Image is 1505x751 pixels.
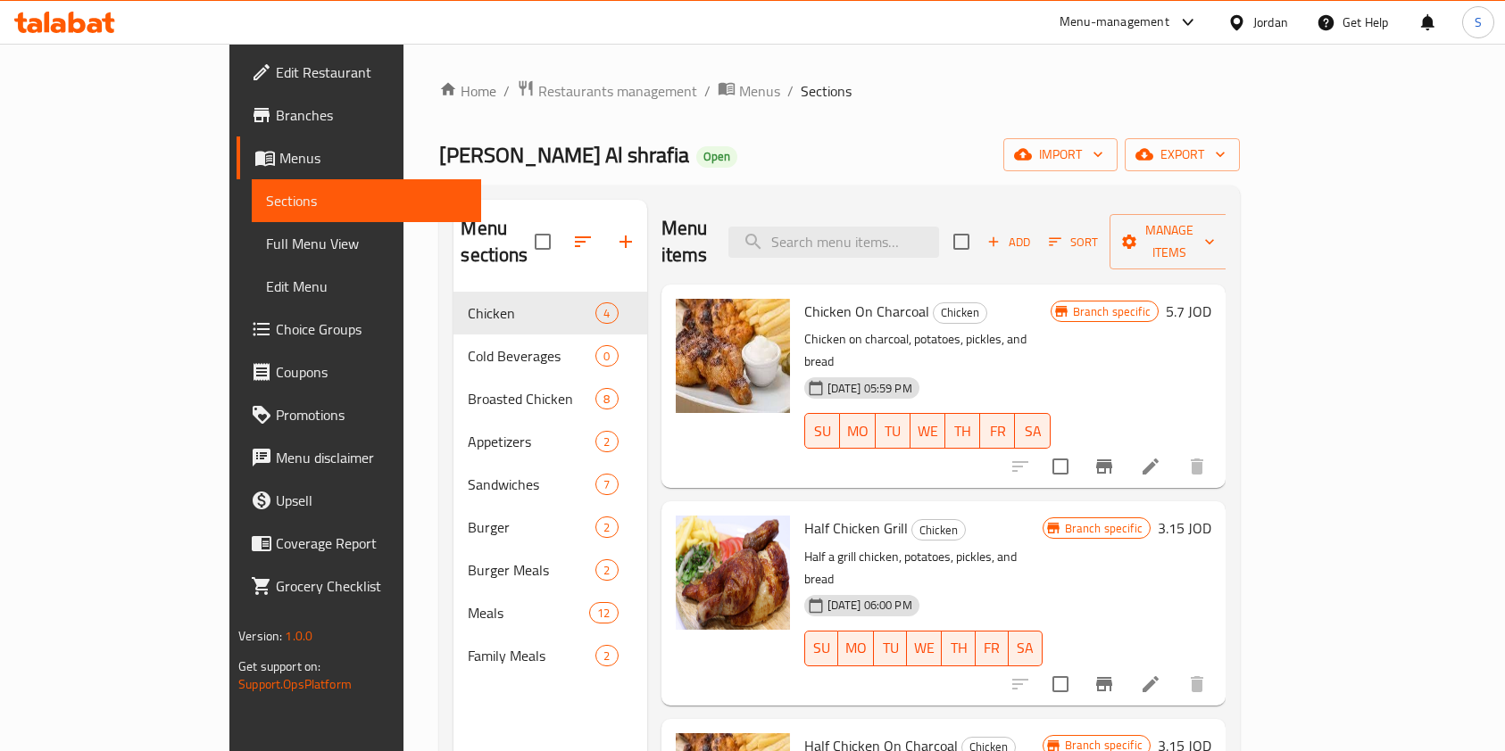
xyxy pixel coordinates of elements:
[1176,663,1218,706] button: delete
[1042,665,1079,703] span: Select to update
[1009,631,1042,666] button: SA
[704,80,711,102] li: /
[1016,635,1035,661] span: SA
[237,479,481,522] a: Upsell
[801,80,852,102] span: Sections
[238,655,320,678] span: Get support on:
[820,380,919,397] span: [DATE] 05:59 PM
[980,228,1037,256] span: Add item
[812,418,833,444] span: SU
[279,147,467,169] span: Menus
[237,94,481,136] a: Branches
[468,474,595,495] span: Sandwiches
[453,292,646,334] div: Chicken4
[728,227,939,258] input: search
[804,328,1051,373] p: Chicken on charcoal, potatoes, pickles, and bread
[468,516,595,538] div: Burger
[439,79,1240,103] nav: breadcrumb
[976,631,1009,666] button: FR
[266,276,467,297] span: Edit Menu
[595,388,618,409] div: items
[468,602,589,623] span: Meals
[453,634,646,677] div: Family Meals2
[804,515,908,541] span: Half Chicken Grill
[590,605,617,622] span: 12
[595,559,618,581] div: items
[1124,219,1215,264] span: Manage items
[468,431,595,452] span: Appetizers
[874,631,907,666] button: TU
[596,433,617,450] span: 2
[604,220,647,263] button: Add section
[812,635,831,661] span: SU
[238,673,352,696] a: Support.OpsPlatform
[596,648,617,664] span: 2
[468,388,595,409] span: Broasted Chicken
[1140,673,1161,695] a: Edit menu item
[883,418,903,444] span: TU
[453,549,646,591] div: Burger Meals2
[453,506,646,549] div: Burger2
[912,520,965,541] span: Chicken
[595,431,618,452] div: items
[276,104,467,126] span: Branches
[1083,663,1126,706] button: Branch-specific-item
[804,413,840,449] button: SU
[276,318,467,340] span: Choice Groups
[503,80,510,102] li: /
[468,559,595,581] span: Burger Meals
[453,463,646,506] div: Sandwiches7
[252,265,481,308] a: Edit Menu
[595,474,618,495] div: items
[266,233,467,254] span: Full Menu View
[276,447,467,468] span: Menu disclaimer
[538,80,697,102] span: Restaurants management
[1066,303,1158,320] span: Branch specific
[718,79,780,103] a: Menus
[945,413,980,449] button: TH
[453,420,646,463] div: Appetizers2
[252,222,481,265] a: Full Menu View
[804,546,1043,590] p: Half a grill chicken, potatoes, pickles, and bread
[453,377,646,420] div: Broasted Chicken8
[1083,445,1126,488] button: Branch-specific-item
[1042,448,1079,485] span: Select to update
[453,591,646,634] div: Meals12
[943,223,980,260] span: Select section
[949,635,968,661] span: TH
[907,631,942,666] button: WE
[453,285,646,684] nav: Menu sections
[276,532,467,554] span: Coverage Report
[1049,232,1098,252] span: Sort
[237,436,481,479] a: Menu disclaimer
[987,418,1008,444] span: FR
[1475,12,1482,32] span: S
[696,149,737,164] span: Open
[276,62,467,83] span: Edit Restaurant
[595,345,618,367] div: items
[1139,144,1226,166] span: export
[980,413,1015,449] button: FR
[595,302,618,324] div: items
[276,490,467,511] span: Upsell
[1022,418,1043,444] span: SA
[1044,228,1102,256] button: Sort
[468,645,595,666] span: Family Meals
[468,302,595,324] span: Chicken
[266,190,467,211] span: Sections
[980,228,1037,256] button: Add
[983,635,1002,661] span: FR
[1037,228,1110,256] span: Sort items
[804,298,929,325] span: Chicken On Charcoal
[589,602,618,623] div: items
[1158,516,1211,541] h6: 3.15 JOD
[596,476,617,493] span: 7
[237,51,481,94] a: Edit Restaurant
[595,645,618,666] div: items
[596,391,617,408] span: 8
